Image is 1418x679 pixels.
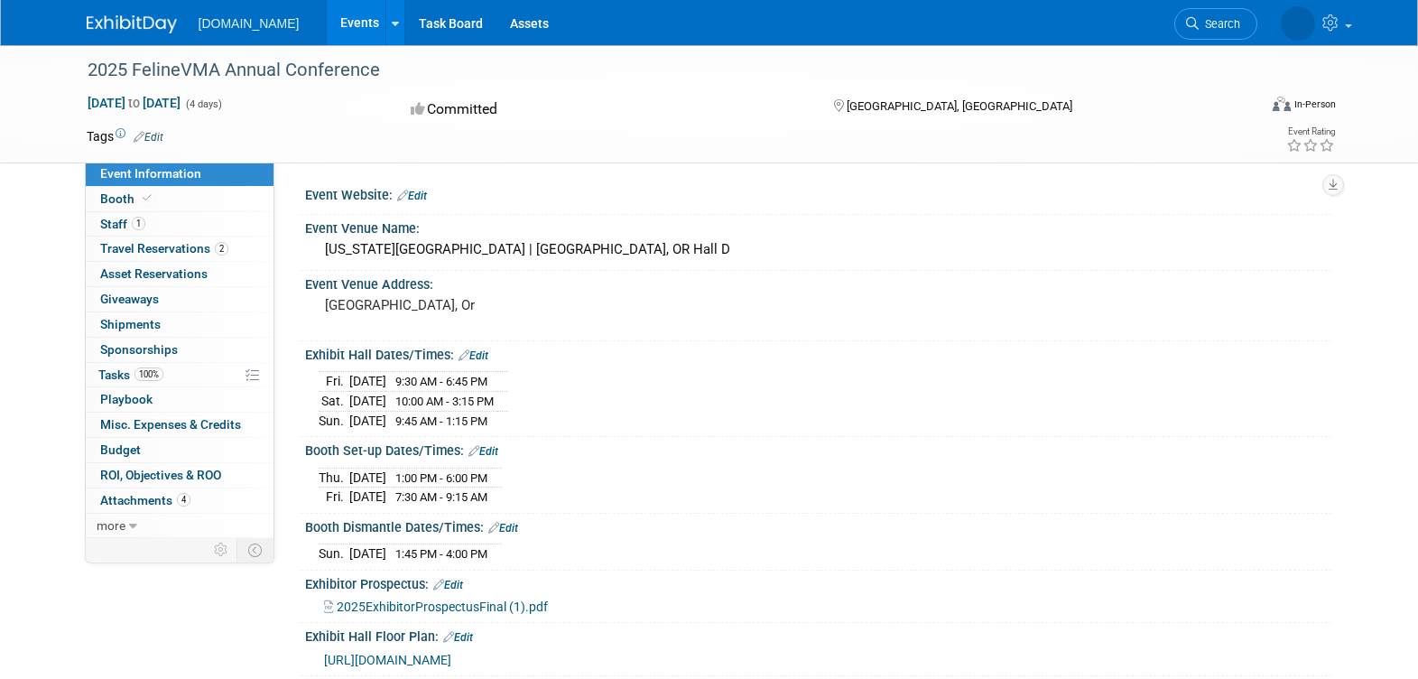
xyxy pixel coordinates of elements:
[395,471,487,485] span: 1:00 PM - 6:00 PM
[305,623,1332,646] div: Exhibit Hall Floor Plan:
[100,317,161,331] span: Shipments
[236,538,273,562] td: Toggle Event Tabs
[87,15,177,33] img: ExhibitDay
[86,287,273,312] a: Giveaways
[86,488,273,513] a: Attachments4
[100,392,153,406] span: Playbook
[86,338,273,362] a: Sponsorships
[86,262,273,286] a: Asset Reservations
[305,571,1332,594] div: Exhibitor Prospectus:
[215,242,228,256] span: 2
[86,463,273,488] a: ROI, Objectives & ROO
[100,166,201,181] span: Event Information
[86,413,273,437] a: Misc. Expenses & Credits
[132,217,145,230] span: 1
[100,191,155,206] span: Booth
[319,372,349,392] td: Fri.
[395,547,487,561] span: 1:45 PM - 4:00 PM
[100,266,208,281] span: Asset Reservations
[459,349,488,362] a: Edit
[100,417,241,432] span: Misc. Expenses & Credits
[125,96,143,110] span: to
[100,241,228,256] span: Travel Reservations
[325,297,713,313] pre: [GEOGRAPHIC_DATA], Or
[397,190,427,202] a: Edit
[305,181,1332,205] div: Event Website:
[319,488,349,507] td: Fri.
[81,54,1230,87] div: 2025 FelineVMA Annual Conference
[433,579,463,591] a: Edit
[1199,17,1240,31] span: Search
[349,544,386,563] td: [DATE]
[305,215,1332,237] div: Event Venue Name:
[100,217,145,231] span: Staff
[443,631,473,644] a: Edit
[395,414,487,428] span: 9:45 AM - 1:15 PM
[319,468,349,488] td: Thu.
[86,212,273,237] a: Staff1
[847,99,1072,113] span: [GEOGRAPHIC_DATA], [GEOGRAPHIC_DATA]
[86,363,273,387] a: Tasks100%
[134,367,163,381] span: 100%
[1293,98,1336,111] div: In-Person
[1151,94,1337,121] div: Event Format
[488,522,518,535] a: Edit
[86,162,273,186] a: Event Information
[324,653,451,667] a: [URL][DOMAIN_NAME]
[143,193,152,203] i: Booth reservation complete
[319,411,349,430] td: Sun.
[305,271,1332,293] div: Event Venue Address:
[1273,97,1291,111] img: Format-Inperson.png
[100,468,221,482] span: ROI, Objectives & ROO
[305,514,1332,537] div: Booth Dismantle Dates/Times:
[199,16,300,31] span: [DOMAIN_NAME]
[395,490,487,504] span: 7:30 AM - 9:15 AM
[1286,127,1335,136] div: Event Rating
[86,312,273,337] a: Shipments
[206,538,237,562] td: Personalize Event Tab Strip
[86,187,273,211] a: Booth
[405,94,804,126] div: Committed
[98,367,163,382] span: Tasks
[319,236,1319,264] div: [US_STATE][GEOGRAPHIC_DATA] | [GEOGRAPHIC_DATA], OR Hall D
[184,98,222,110] span: (4 days)
[100,442,141,457] span: Budget
[100,342,178,357] span: Sponsorships
[468,445,498,458] a: Edit
[86,237,273,261] a: Travel Reservations2
[337,600,548,614] span: 2025ExhibitorProspectusFinal (1).pdf
[86,514,273,538] a: more
[86,387,273,412] a: Playbook
[100,292,159,306] span: Giveaways
[349,468,386,488] td: [DATE]
[97,518,125,533] span: more
[349,488,386,507] td: [DATE]
[86,438,273,462] a: Budget
[324,600,548,614] a: 2025ExhibitorProspectusFinal (1).pdf
[319,544,349,563] td: Sun.
[319,392,349,412] td: Sat.
[1174,8,1257,40] a: Search
[349,372,386,392] td: [DATE]
[100,493,190,507] span: Attachments
[305,341,1332,365] div: Exhibit Hall Dates/Times:
[395,375,487,388] span: 9:30 AM - 6:45 PM
[305,437,1332,460] div: Booth Set-up Dates/Times:
[395,395,494,408] span: 10:00 AM - 3:15 PM
[349,392,386,412] td: [DATE]
[1281,6,1315,41] img: Taimir Loyola
[87,127,163,145] td: Tags
[177,493,190,507] span: 4
[134,131,163,144] a: Edit
[87,95,181,111] span: [DATE] [DATE]
[349,411,386,430] td: [DATE]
